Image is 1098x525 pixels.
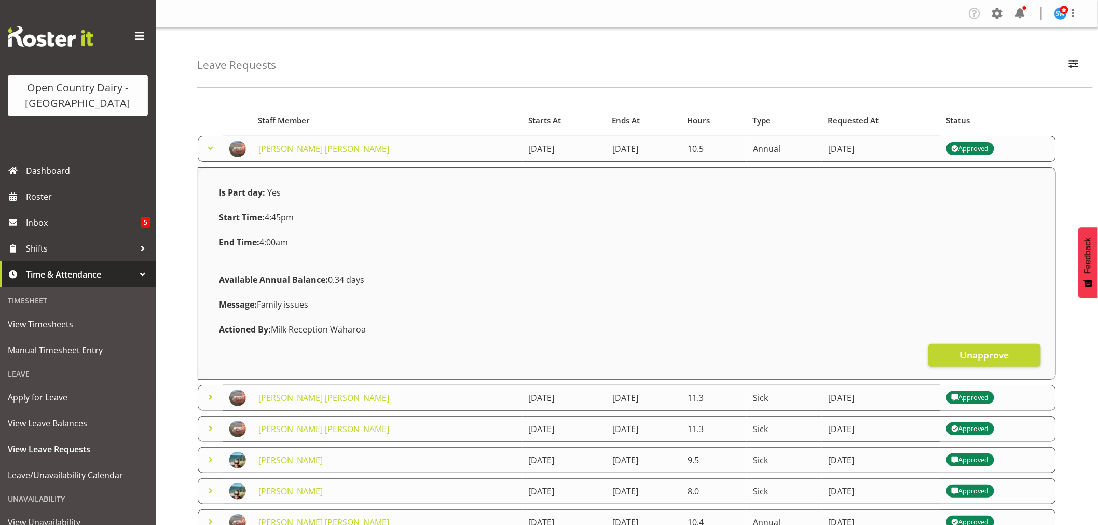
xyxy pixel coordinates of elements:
[752,115,771,127] span: Type
[1054,7,1067,20] img: steve-webb7510.jpg
[8,26,93,47] img: Rosterit website logo
[523,416,607,442] td: [DATE]
[267,187,281,198] span: Yes
[952,423,989,435] div: Approved
[219,212,265,223] strong: Start Time:
[141,217,150,228] span: 5
[3,337,153,363] a: Manual Timesheet Entry
[952,392,989,404] div: Approved
[219,212,294,223] span: 4:45pm
[229,483,246,500] img: glen-fraserb7ee64fab9b0abd4f939ae357cf629a7.png
[26,215,141,230] span: Inbox
[606,136,681,162] td: [DATE]
[8,316,148,332] span: View Timesheets
[747,416,822,442] td: Sick
[213,292,1041,317] div: Family issues
[688,115,710,127] span: Hours
[26,267,135,282] span: Time & Attendance
[828,115,879,127] span: Requested At
[1078,227,1098,298] button: Feedback - Show survey
[219,299,257,310] strong: Message:
[928,344,1041,367] button: Unapprove
[258,454,323,466] a: [PERSON_NAME]
[681,478,747,504] td: 8.0
[606,385,681,411] td: [DATE]
[8,416,148,431] span: View Leave Balances
[219,237,259,248] strong: End Time:
[8,342,148,358] span: Manual Timesheet Entry
[258,115,310,127] span: Staff Member
[258,423,389,435] a: [PERSON_NAME] [PERSON_NAME]
[523,447,607,473] td: [DATE]
[3,290,153,311] div: Timesheet
[8,441,148,457] span: View Leave Requests
[258,392,389,404] a: [PERSON_NAME] [PERSON_NAME]
[219,324,271,335] strong: Actioned By:
[822,478,940,504] td: [DATE]
[229,452,246,468] img: glen-fraserb7ee64fab9b0abd4f939ae357cf629a7.png
[523,136,607,162] td: [DATE]
[606,447,681,473] td: [DATE]
[3,488,153,509] div: Unavailability
[528,115,561,127] span: Starts At
[606,416,681,442] td: [DATE]
[3,384,153,410] a: Apply for Leave
[258,143,389,155] a: [PERSON_NAME] [PERSON_NAME]
[523,478,607,504] td: [DATE]
[219,187,265,198] strong: Is Part day:
[258,486,323,497] a: [PERSON_NAME]
[229,141,246,157] img: fraser-stephens867d80d0bdf85d5522d0368dc062b50c.png
[747,447,822,473] td: Sick
[606,478,681,504] td: [DATE]
[8,390,148,405] span: Apply for Leave
[1083,238,1093,274] span: Feedback
[822,447,940,473] td: [DATE]
[681,136,747,162] td: 10.5
[8,467,148,483] span: Leave/Unavailability Calendar
[1063,54,1085,77] button: Filter Employees
[952,454,989,466] div: Approved
[822,136,940,162] td: [DATE]
[26,241,135,256] span: Shifts
[681,416,747,442] td: 11.3
[229,421,246,437] img: fraser-stephens867d80d0bdf85d5522d0368dc062b50c.png
[523,385,607,411] td: [DATE]
[822,385,940,411] td: [DATE]
[219,274,328,285] strong: Available Annual Balance:
[960,348,1009,362] span: Unapprove
[3,410,153,436] a: View Leave Balances
[213,317,1041,342] div: Milk Reception Waharoa
[747,478,822,504] td: Sick
[681,385,747,411] td: 11.3
[681,447,747,473] td: 9.5
[747,385,822,411] td: Sick
[229,390,246,406] img: fraser-stephens867d80d0bdf85d5522d0368dc062b50c.png
[197,59,276,71] h4: Leave Requests
[219,237,288,248] span: 4:00am
[952,485,989,498] div: Approved
[822,416,940,442] td: [DATE]
[18,80,138,111] div: Open Country Dairy - [GEOGRAPHIC_DATA]
[3,311,153,337] a: View Timesheets
[213,267,1041,292] div: 0.34 days
[3,363,153,384] div: Leave
[612,115,640,127] span: Ends At
[747,136,822,162] td: Annual
[3,436,153,462] a: View Leave Requests
[3,462,153,488] a: Leave/Unavailability Calendar
[952,143,989,155] div: Approved
[26,189,150,204] span: Roster
[26,163,150,178] span: Dashboard
[946,115,970,127] span: Status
